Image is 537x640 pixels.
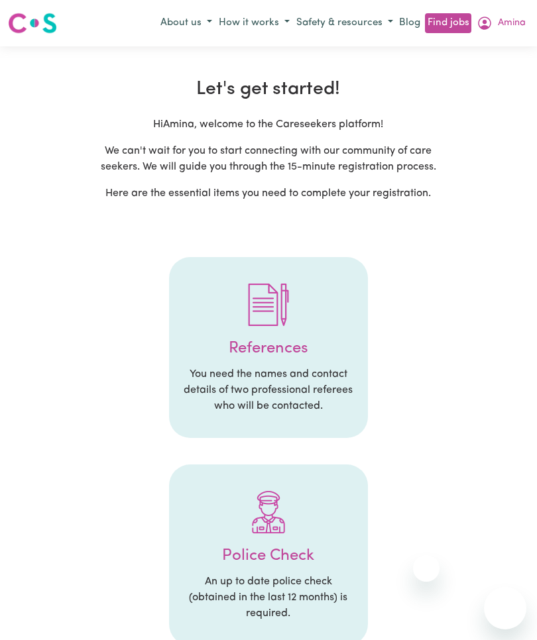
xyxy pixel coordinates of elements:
button: About us [157,13,215,34]
h4: References [182,339,355,358]
button: How it works [215,13,293,34]
iframe: Button to launch messaging window [484,587,526,629]
img: Careseekers logo [8,11,57,35]
p: You need the names and contact details of two professional referees who will be contacted. [182,366,355,414]
iframe: Close message [413,555,440,582]
p: We can't wait for you to start connecting with our community of care seekers. We will guide you t... [90,143,447,175]
h4: Police Check [182,547,355,566]
p: An up to date police check (obtained in the last 12 months) is required. [182,574,355,621]
h2: Let's get started! [52,78,484,101]
button: My Account [473,12,529,34]
button: Safety & resources [293,13,396,34]
a: Blog [396,13,423,34]
a: Careseekers logo [8,8,57,38]
a: Find jobs [425,13,471,34]
p: Here are the essential items you need to complete your registration. [90,186,447,201]
span: Amina [498,16,526,30]
p: Hi Amina , welcome to the Careseekers platform! [90,117,447,133]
